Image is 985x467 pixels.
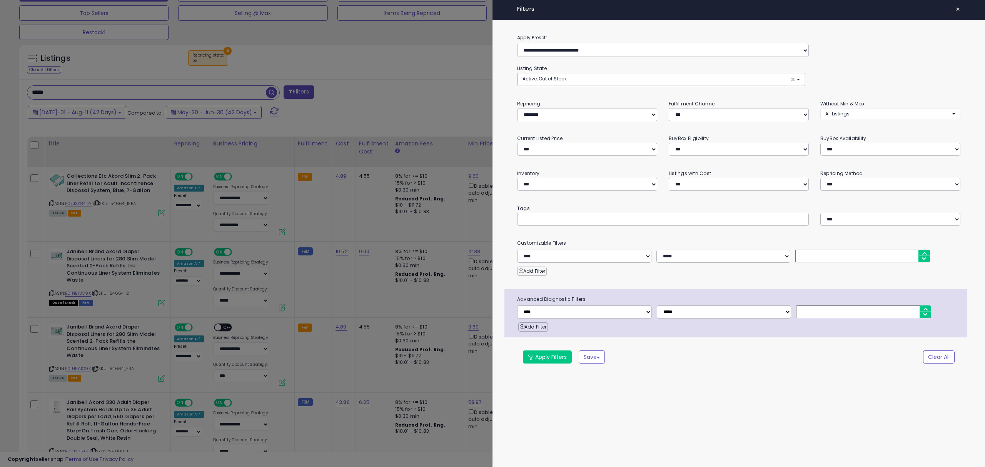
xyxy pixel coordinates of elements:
[820,135,866,142] small: BuyBox Availability
[820,100,865,107] small: Without Min & Max
[790,75,795,83] span: ×
[517,135,563,142] small: Current Listed Price
[820,170,863,177] small: Repricing Method
[669,100,716,107] small: Fulfillment Channel
[517,170,539,177] small: Inventory
[517,6,960,12] h4: Filters
[523,75,567,82] span: Active, Out of Stock
[518,73,805,86] button: Active, Out of Stock ×
[820,108,960,119] button: All Listings
[579,350,605,364] button: Save
[669,170,711,177] small: Listings with Cost
[517,65,547,72] small: Listing State
[923,350,955,364] button: Clear All
[955,4,960,15] span: ×
[511,33,966,42] label: Apply Preset:
[518,322,548,332] button: Add Filter
[517,100,540,107] small: Repricing
[511,295,967,304] span: Advanced Diagnostic Filters
[511,204,966,213] small: Tags
[669,135,709,142] small: BuyBox Eligibility
[517,267,547,276] button: Add Filter
[523,350,572,364] button: Apply Filters
[952,4,963,15] button: ×
[825,110,850,117] span: All Listings
[511,239,966,247] small: Customizable Filters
